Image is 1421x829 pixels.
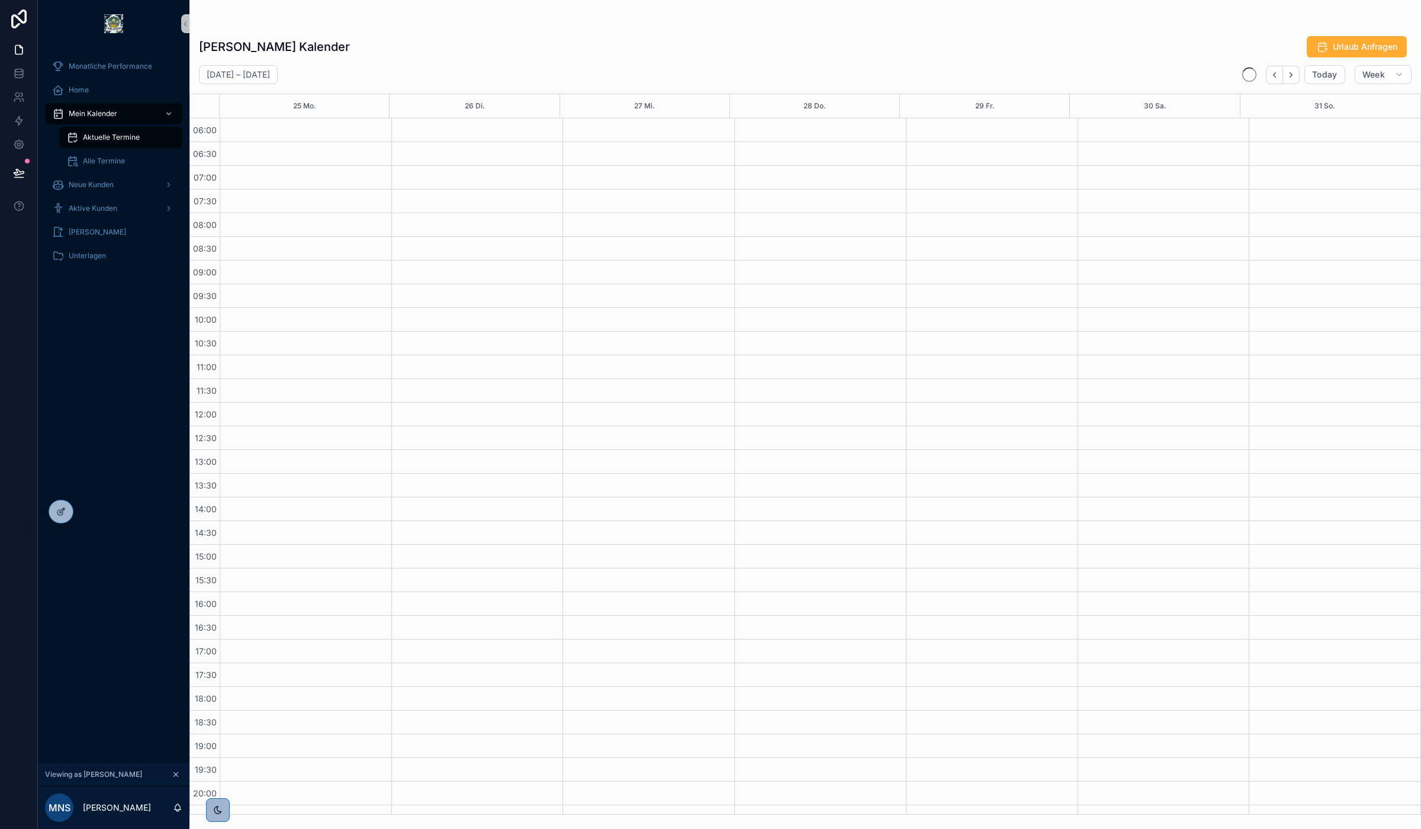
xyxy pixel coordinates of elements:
[465,94,485,118] button: 26 Di.
[69,180,114,189] span: Neue Kunden
[69,109,117,118] span: Mein Kalender
[45,770,142,779] span: Viewing as [PERSON_NAME]
[190,243,220,253] span: 08:30
[194,362,220,372] span: 11:00
[69,62,152,71] span: Monatliche Performance
[190,220,220,230] span: 08:00
[190,125,220,135] span: 06:00
[190,149,220,159] span: 06:30
[192,433,220,443] span: 12:30
[1307,36,1407,57] button: Urlaub Anfragen
[634,94,655,118] button: 27 Mi.
[192,551,220,561] span: 15:00
[45,245,182,266] a: Unterlagen
[192,741,220,751] span: 19:00
[45,174,182,195] a: Neue Kunden
[192,504,220,514] span: 14:00
[191,196,220,206] span: 07:30
[83,802,151,814] p: [PERSON_NAME]
[192,314,220,324] span: 10:00
[192,622,220,632] span: 16:30
[1355,65,1412,84] button: Week
[1312,69,1338,80] span: Today
[192,693,220,703] span: 18:00
[1314,94,1335,118] button: 31 So.
[293,94,316,118] button: 25 Mo.
[83,133,140,142] span: Aktuelle Termine
[803,94,826,118] button: 28 Do.
[192,409,220,419] span: 12:00
[190,267,220,277] span: 09:00
[192,338,220,348] span: 10:30
[45,56,182,77] a: Monatliche Performance
[49,801,70,815] span: MNS
[69,204,117,213] span: Aktive Kunden
[38,47,189,282] div: scrollable content
[69,251,106,261] span: Unterlagen
[192,670,220,680] span: 17:30
[192,646,220,656] span: 17:00
[192,599,220,609] span: 16:00
[1362,69,1385,80] span: Week
[45,198,182,219] a: Aktive Kunden
[69,227,126,237] span: [PERSON_NAME]
[1144,94,1166,118] button: 30 Sa.
[191,172,220,182] span: 07:00
[199,38,350,55] h1: [PERSON_NAME] Kalender
[1304,65,1345,84] button: Today
[192,528,220,538] span: 14:30
[192,457,220,467] span: 13:00
[192,717,220,727] span: 18:30
[1283,66,1300,84] button: Next
[1266,66,1283,84] button: Back
[192,764,220,775] span: 19:30
[59,127,182,148] a: Aktuelle Termine
[104,14,123,33] img: App logo
[192,480,220,490] span: 13:30
[194,385,220,396] span: 11:30
[45,221,182,243] a: [PERSON_NAME]
[190,788,220,798] span: 20:00
[207,69,270,81] h2: [DATE] – [DATE]
[1333,41,1397,53] span: Urlaub Anfragen
[69,85,89,95] span: Home
[59,150,182,172] a: Alle Termine
[192,575,220,585] span: 15:30
[45,79,182,101] a: Home
[83,156,125,166] span: Alle Termine
[190,291,220,301] span: 09:30
[190,812,220,822] span: 20:30
[45,103,182,124] a: Mein Kalender
[975,94,995,118] button: 29 Fr.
